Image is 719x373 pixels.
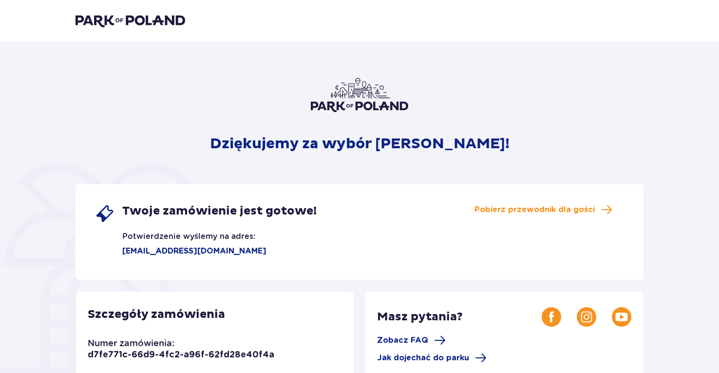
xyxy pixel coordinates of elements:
span: Zobacz FAQ [377,335,428,346]
p: [EMAIL_ADDRESS][DOMAIN_NAME] [95,246,266,256]
a: Jak dojechać do parku [377,352,487,364]
p: d7fe771c-66d9-4fc2-a96f-62fd28e40f4a [88,349,274,361]
span: Pobierz przewodnik dla gości [474,204,595,215]
p: Numer zamówienia: [88,337,174,349]
img: Park of Poland logo [311,78,408,112]
img: single ticket icon [95,204,114,223]
img: Park of Poland logo [76,14,185,27]
a: Zobacz FAQ [377,334,446,346]
p: Szczegóły zamówienia [88,307,225,322]
p: Dziękujemy za wybór [PERSON_NAME]! [210,135,510,153]
span: Twoje zamówienie jest gotowe! [122,204,317,218]
span: Jak dojechać do parku [377,353,469,363]
img: Facebook [542,307,561,327]
img: Youtube [612,307,631,327]
p: Masz pytania? [377,310,542,324]
img: Instagram [577,307,596,327]
a: Pobierz przewodnik dla gości [474,204,612,216]
p: Potwierdzenie wyślemy na adres: [95,223,255,242]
